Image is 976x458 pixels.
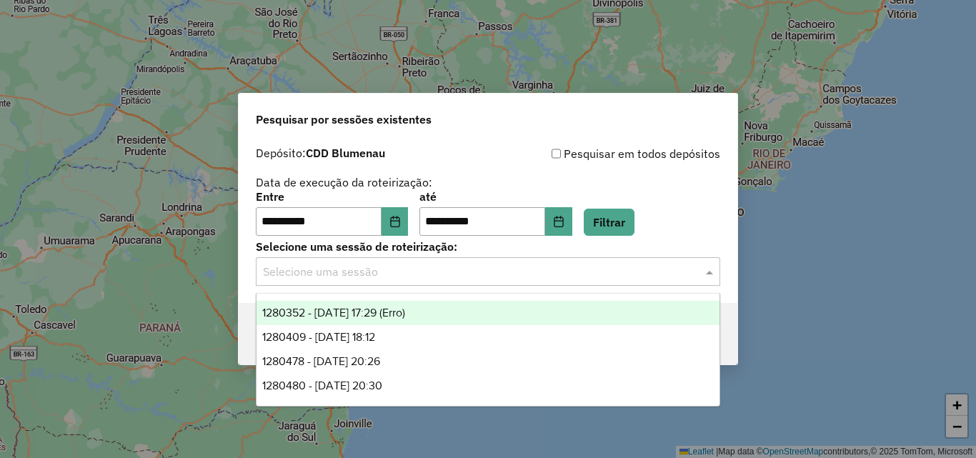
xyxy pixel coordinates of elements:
[256,188,408,205] label: Entre
[382,207,409,236] button: Choose Date
[256,293,720,407] ng-dropdown-panel: Options list
[545,207,572,236] button: Choose Date
[256,111,432,128] span: Pesquisar por sessões existentes
[262,331,375,343] span: 1280409 - [DATE] 18:12
[584,209,634,236] button: Filtrar
[306,146,385,160] strong: CDD Blumenau
[262,307,405,319] span: 1280352 - [DATE] 17:29 (Erro)
[262,379,382,392] span: 1280480 - [DATE] 20:30
[256,174,432,191] label: Data de execução da roteirização:
[256,238,720,255] label: Selecione uma sessão de roteirização:
[419,188,572,205] label: até
[488,145,720,162] div: Pesquisar em todos depósitos
[262,355,380,367] span: 1280478 - [DATE] 20:26
[256,144,385,161] label: Depósito:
